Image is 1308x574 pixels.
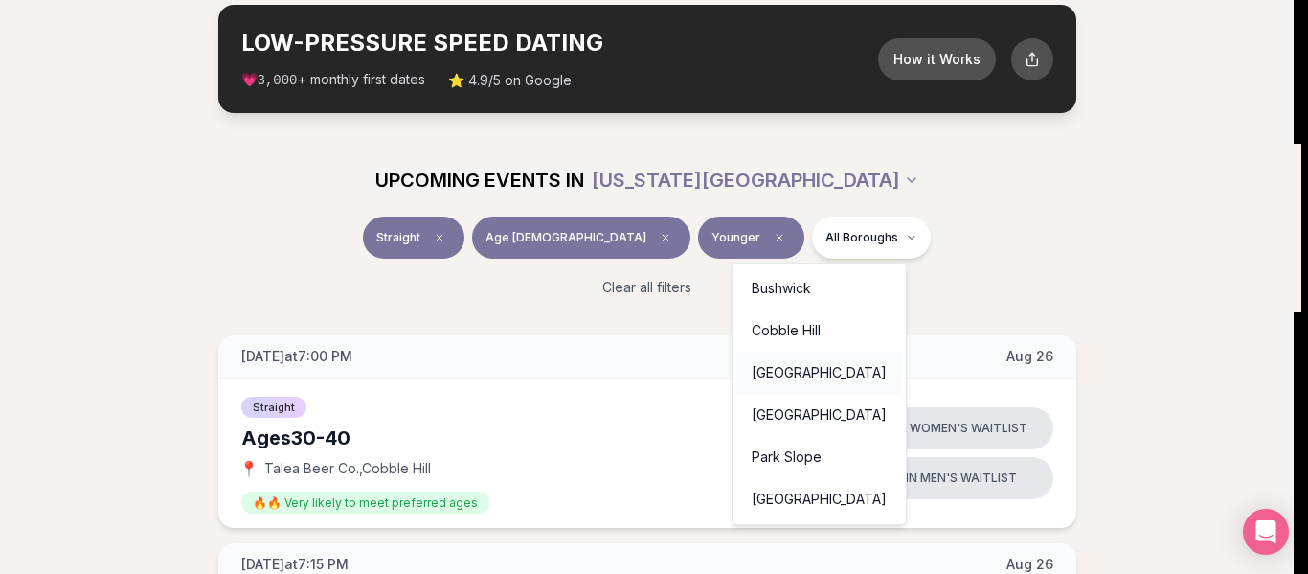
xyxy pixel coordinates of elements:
[736,267,902,310] div: Bushwick
[736,436,902,478] div: Park Slope
[736,394,902,436] div: [GEOGRAPHIC_DATA]
[736,352,902,394] div: [GEOGRAPHIC_DATA]
[736,310,902,352] div: Cobble Hill
[736,478,902,520] div: [GEOGRAPHIC_DATA]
